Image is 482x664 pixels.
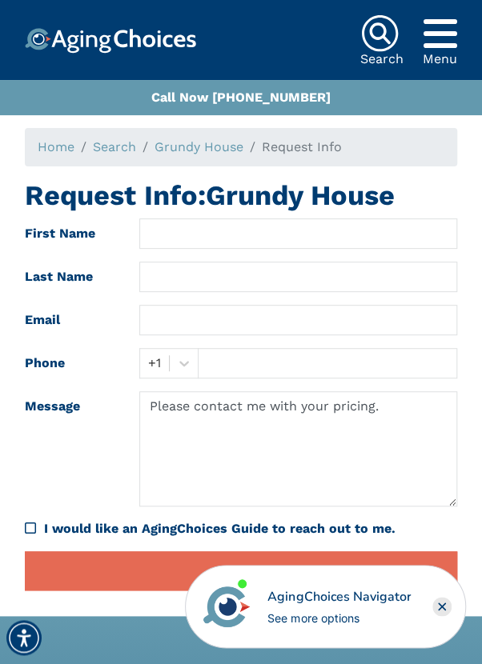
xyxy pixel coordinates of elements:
img: search-icon.svg [360,14,399,53]
img: Choice! [25,28,196,54]
a: Home [38,139,74,154]
a: Grundy House [155,139,243,154]
div: I would like an AgingChoices Guide to reach out to me. [25,519,457,538]
label: Phone [13,348,127,378]
label: Message [13,391,127,506]
img: avatar [199,579,254,634]
div: Menu [423,53,457,66]
label: First Name [13,218,127,249]
div: Search [360,53,404,66]
textarea: Please contact me with your pricing. [139,391,458,506]
label: Last Name [13,262,127,292]
span: Request Info [262,139,342,154]
nav: breadcrumb [25,128,457,166]
div: See more options [267,610,411,626]
div: I would like an AgingChoices Guide to reach out to me. [44,519,457,538]
a: Call Now [PHONE_NUMBER] [151,90,331,105]
h1: Request Info: Grundy House [25,179,457,212]
div: Accessibility Menu [6,620,42,655]
div: Close [432,597,452,616]
div: Popover trigger [423,14,457,53]
div: AgingChoices Navigator [267,587,411,606]
button: Submit [25,551,457,590]
label: Email [13,305,127,335]
a: Search [93,139,136,154]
